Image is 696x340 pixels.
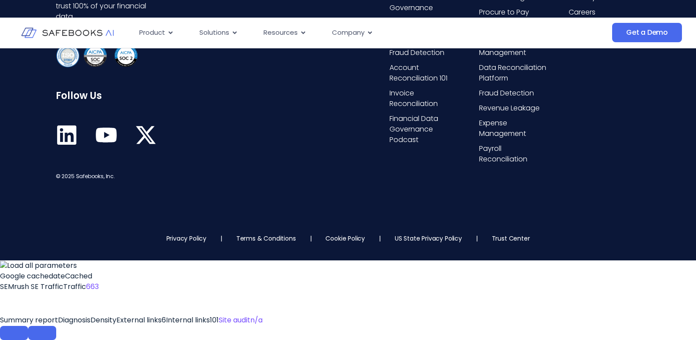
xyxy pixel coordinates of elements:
a: Privacy Policy [166,234,206,243]
span: Site audit [219,315,250,325]
a: Revenue Leakage [479,103,551,113]
span: Internal links [166,315,210,325]
a: Cookie Policy [325,234,365,243]
span: 6 [162,315,166,325]
a: 663 [86,282,99,292]
span: Get a Demo [626,28,668,37]
span: 101 [210,315,219,325]
a: Careers [569,7,641,18]
span: Cached [65,271,92,281]
a: Get a Demo [612,23,682,42]
a: Payroll Reconciliation [479,143,551,165]
p: | [310,234,312,243]
span: Careers [569,7,595,18]
span: Density [90,315,116,325]
a: Trust Center [492,234,530,243]
span: © 2025 Safebooks, Inc. [56,172,115,180]
p: | [379,234,381,243]
a: Site auditn/a [219,315,263,325]
p: | [220,234,222,243]
span: Load all parameters [7,260,77,271]
a: Data Reconciliation Platform [479,62,551,84]
a: Account Reconciliation 101 [389,62,462,84]
a: Fraud Detection [479,88,551,99]
div: Menu Toggle [132,24,530,41]
span: n/a [250,315,263,325]
h6: Follow Us [56,90,166,102]
span: Procure to Pay [479,7,529,18]
span: Resources [263,28,298,38]
button: Configure panel [28,326,56,340]
nav: Menu [132,24,530,41]
span: Traffic [63,282,86,292]
span: Fraud Detection [479,88,534,99]
span: Product [139,28,165,38]
span: Solutions [199,28,229,38]
a: Financial Data Governance Podcast [389,113,462,145]
a: US State Privacy Policy [395,234,462,243]
a: Terms & Conditions [236,234,296,243]
span: Fraud Detection [389,48,444,58]
a: Procure to Pay [479,7,551,18]
a: Fraud Detection [389,48,462,58]
a: Expense Management [479,118,551,139]
span: Company [332,28,364,38]
span: Diagnosis [58,315,90,325]
span: Revenue Leakage [479,103,540,113]
p: | [476,234,478,243]
span: External links [116,315,162,325]
a: Invoice Reconciliation [389,88,462,109]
